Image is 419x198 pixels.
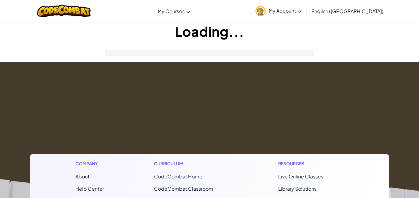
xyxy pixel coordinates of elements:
[278,185,317,192] a: Library Solutions
[252,1,305,21] a: My Account
[37,5,91,17] img: CodeCombat logo
[278,160,344,167] h1: Resources
[256,6,266,16] img: avatar
[75,160,104,167] h1: Company
[278,173,323,180] a: Live Online Classes
[75,185,104,192] a: Help Center
[0,22,419,41] h1: Loading...
[75,173,90,180] a: About
[154,185,213,192] a: CodeCombat Classroom
[154,160,228,167] h1: Curriculum
[158,8,185,14] span: My Courses
[269,7,302,14] span: My Account
[311,8,383,14] span: English ([GEOGRAPHIC_DATA])
[154,173,202,180] span: CodeCombat Home
[155,3,193,19] a: My Courses
[308,3,386,19] a: English ([GEOGRAPHIC_DATA])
